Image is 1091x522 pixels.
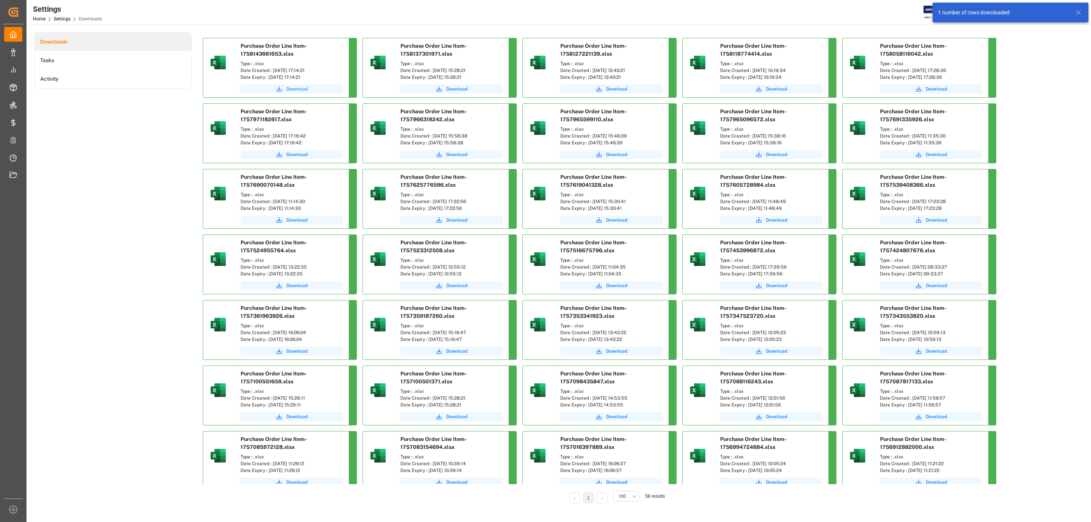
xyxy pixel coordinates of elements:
[560,395,663,402] div: Date Created : [DATE] 14:53:55
[369,184,387,203] img: microsoft-excel-2019--v1.png
[400,347,503,356] button: Download
[720,191,822,198] div: Type : .xlsx
[241,84,343,94] button: Download
[209,381,227,399] img: microsoft-excel-2019--v1.png
[880,281,982,290] button: Download
[560,126,663,133] div: Type : .xlsx
[689,381,707,399] img: microsoft-excel-2019--v1.png
[209,119,227,137] img: microsoft-excel-2019--v1.png
[286,86,308,92] span: Download
[400,336,503,343] div: Date Expiry : [DATE] 15:19:47
[880,436,947,450] span: Purchase Order Line Item-1756912882000.xlsx
[241,191,343,198] div: Type : .xlsx
[560,74,663,81] div: Date Expiry : [DATE] 12:40:21
[849,184,867,203] img: microsoft-excel-2019--v1.png
[560,305,627,319] span: Purchase Order Line Item-1757353341923.xlsx
[35,33,191,51] a: Downloads
[400,412,503,421] button: Download
[880,412,982,421] button: Download
[400,84,503,94] button: Download
[400,216,503,225] button: Download
[926,86,947,92] span: Download
[560,478,663,487] a: Download
[400,139,503,146] div: Date Expiry : [DATE] 15:58:38
[209,184,227,203] img: microsoft-excel-2019--v1.png
[560,388,663,395] div: Type : .xlsx
[241,126,343,133] div: Type : .xlsx
[209,53,227,72] img: microsoft-excel-2019--v1.png
[720,270,822,277] div: Date Expiry : [DATE] 17:39:56
[400,257,503,264] div: Type : .xlsx
[241,370,307,384] span: Purchase Order Line Item-1757100551659.xlsx
[938,9,1068,17] div: 1 number of rows downloaded
[241,467,343,474] div: Date Expiry : [DATE] 11:26:12
[241,150,343,159] button: Download
[720,150,822,159] a: Download
[241,281,343,290] button: Download
[529,53,547,72] img: microsoft-excel-2019--v1.png
[560,270,663,277] div: Date Expiry : [DATE] 11:04:35
[400,60,503,67] div: Type : .xlsx
[560,67,663,74] div: Date Created : [DATE] 12:40:21
[880,257,982,264] div: Type : .xlsx
[209,447,227,465] img: microsoft-excel-2019--v1.png
[720,436,787,450] span: Purchase Order Line Item-1756994724884.xlsx
[400,460,503,467] div: Date Created : [DATE] 10:39:14
[400,43,467,57] span: Purchase Order Line Item-1758137301971.xlsx
[880,133,982,139] div: Date Created : [DATE] 11:35:36
[720,108,787,122] span: Purchase Order Line Item-1757965096572.xlsx
[606,217,627,223] span: Download
[720,453,822,460] div: Type : .xlsx
[560,60,663,67] div: Type : .xlsx
[880,126,982,133] div: Type : .xlsx
[286,479,308,486] span: Download
[720,67,822,74] div: Date Created : [DATE] 10:19:34
[720,257,822,264] div: Type : .xlsx
[926,479,947,486] span: Download
[529,250,547,268] img: microsoft-excel-2019--v1.png
[587,495,590,501] a: 1
[560,191,663,198] div: Type : .xlsx
[880,478,982,487] button: Download
[880,467,982,474] div: Date Expiry : [DATE] 11:21:22
[766,217,787,223] span: Download
[880,270,982,277] div: Date Expiry : [DATE] 09:33:27
[619,493,626,500] span: 100
[35,70,191,88] a: Activity
[560,84,663,94] button: Download
[33,16,45,22] a: Home
[560,336,663,343] div: Date Expiry : [DATE] 13:42:22
[606,479,627,486] span: Download
[645,494,665,499] span: 58 results
[926,217,947,223] span: Download
[720,126,822,133] div: Type : .xlsx
[606,86,627,92] span: Download
[560,453,663,460] div: Type : .xlsx
[606,151,627,158] span: Download
[560,239,627,253] span: Purchase Order Line Item-1757516675796.xlsx
[720,370,787,384] span: Purchase Order Line Item-1757088116243.xlsx
[400,264,503,270] div: Date Created : [DATE] 12:55:12
[560,174,627,188] span: Purchase Order Line Item-1757619041328.xlsx
[720,133,822,139] div: Date Created : [DATE] 15:38:16
[54,16,70,22] a: Settings
[446,479,467,486] span: Download
[560,347,663,356] button: Download
[446,151,467,158] span: Download
[241,436,307,450] span: Purchase Order Line Item-1757085972128.xlsx
[560,412,663,421] button: Download
[720,239,787,253] span: Purchase Order Line Item-1757453996872.xlsx
[241,139,343,146] div: Date Expiry : [DATE] 17:19:42
[560,205,663,212] div: Date Expiry : [DATE] 15:30:41
[241,264,343,270] div: Date Created : [DATE] 13:22:35
[880,329,982,336] div: Date Created : [DATE] 10:59:13
[924,6,950,19] img: Exertis%20JAM%20-%20Email%20Logo.jpg_1722504956.jpg
[689,119,707,137] img: microsoft-excel-2019--v1.png
[880,43,947,57] span: Purchase Order Line Item-1758058116042.xlsx
[209,316,227,334] img: microsoft-excel-2019--v1.png
[560,108,627,122] span: Purchase Order Line Item-1757965599110.xlsx
[880,84,982,94] button: Download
